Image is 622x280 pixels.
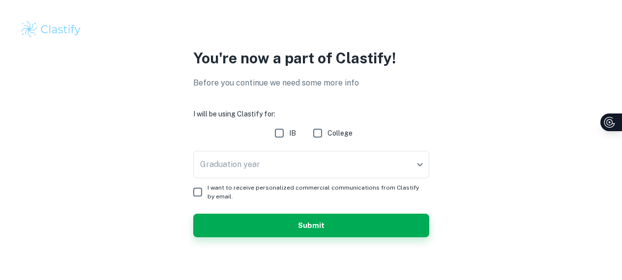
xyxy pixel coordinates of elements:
[193,109,429,119] h6: I will be using Clastify for:
[193,47,429,69] p: You're now a part of Clastify!
[20,20,82,39] img: Clastify logo
[327,128,353,139] span: College
[207,183,421,201] span: I want to receive personalized commercial communications from Clastify by email.
[20,20,602,39] a: Clastify logo
[193,214,429,237] button: Submit
[193,77,429,89] p: Before you continue we need some more info
[289,128,296,139] span: IB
